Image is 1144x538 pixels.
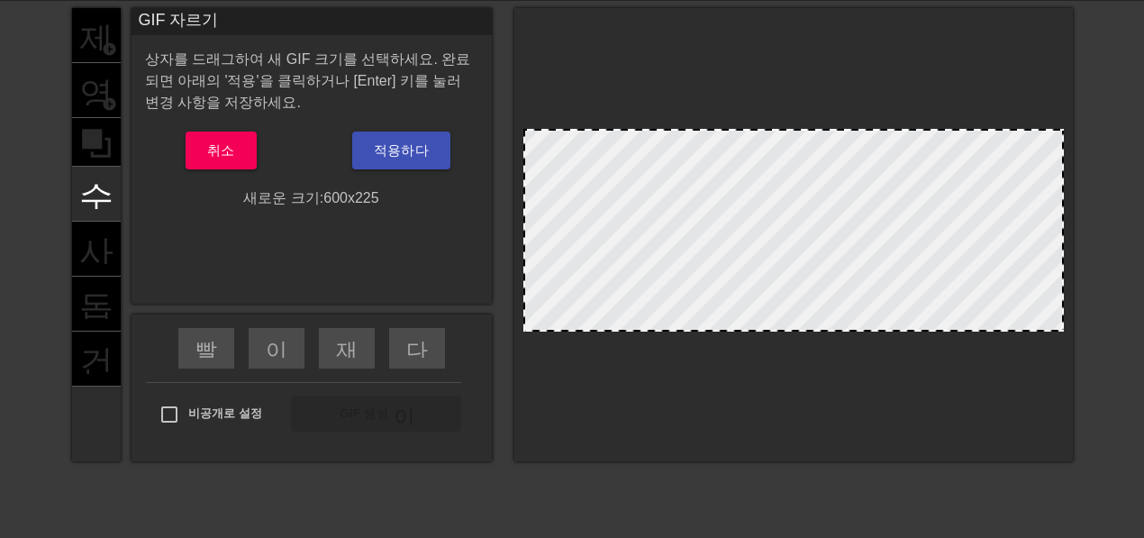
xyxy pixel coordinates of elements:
button: 적용하다 [352,132,451,169]
font: 상자를 드래그하여 새 GIF 크기를 선택하세요. 완료되면 아래의 '적용'을 클릭하거나 [Enter] 키를 눌러 변경 사항을 저장하세요. [145,51,471,110]
font: 600 [323,190,348,205]
font: x [348,190,355,205]
font: 취소 [207,142,235,158]
font: 다음 건너뛰기 [406,336,541,358]
font: 이전 건너뛰기 [266,336,401,358]
font: 빨리 되감기 [195,336,309,358]
font: 재생_화살표 [336,336,466,358]
font: 적용하다 [374,142,430,158]
button: 취소 [186,132,257,169]
font: GIF 자르기 [139,11,219,29]
font: 225 [355,190,379,205]
font: 새로운 크기: [243,190,323,205]
font: 비공개로 설정 [188,406,262,420]
font: 수확고 [79,175,182,209]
